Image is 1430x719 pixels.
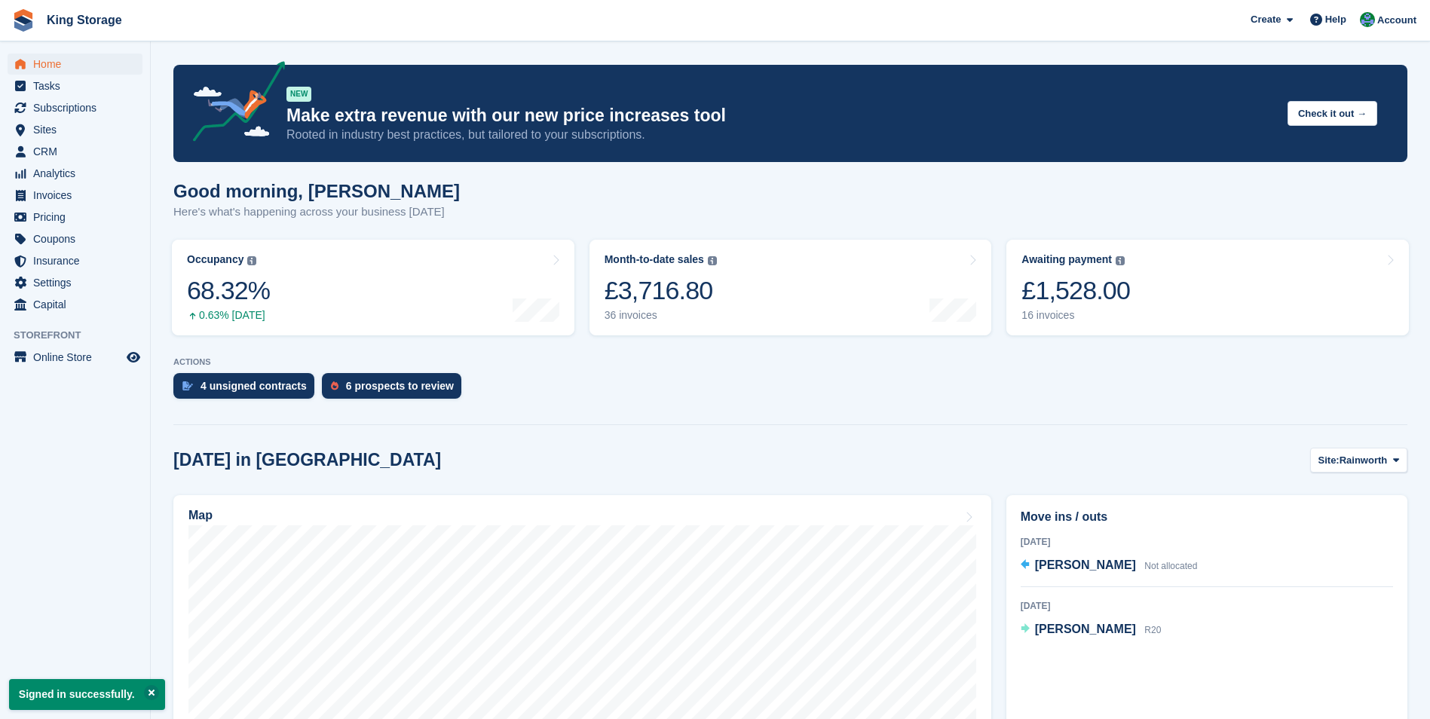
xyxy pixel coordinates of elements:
[8,294,142,315] a: menu
[8,141,142,162] a: menu
[8,207,142,228] a: menu
[33,141,124,162] span: CRM
[33,97,124,118] span: Subscriptions
[8,347,142,368] a: menu
[286,127,1275,143] p: Rooted in industry best practices, but tailored to your subscriptions.
[1021,599,1393,613] div: [DATE]
[172,240,574,335] a: Occupancy 68.32% 0.63% [DATE]
[182,381,193,390] img: contract_signature_icon-13c848040528278c33f63329250d36e43548de30e8caae1d1a13099fd9432cc5.svg
[605,253,704,266] div: Month-to-date sales
[33,75,124,96] span: Tasks
[33,185,124,206] span: Invoices
[1340,453,1388,468] span: Rainworth
[33,54,124,75] span: Home
[8,75,142,96] a: menu
[180,61,286,147] img: price-adjustments-announcement-icon-8257ccfd72463d97f412b2fc003d46551f7dbcb40ab6d574587a9cd5c0d94...
[33,163,124,184] span: Analytics
[605,309,717,322] div: 36 invoices
[1035,558,1136,571] span: [PERSON_NAME]
[1377,13,1416,28] span: Account
[8,272,142,293] a: menu
[322,373,469,406] a: 6 prospects to review
[33,228,124,249] span: Coupons
[33,347,124,368] span: Online Store
[1021,620,1162,640] a: [PERSON_NAME] R20
[33,119,124,140] span: Sites
[1035,623,1136,635] span: [PERSON_NAME]
[8,54,142,75] a: menu
[8,250,142,271] a: menu
[1116,256,1125,265] img: icon-info-grey-7440780725fd019a000dd9b08b2336e03edf1995a4989e88bcd33f0948082b44.svg
[1310,448,1407,473] button: Site: Rainworth
[589,240,992,335] a: Month-to-date sales £3,716.80 36 invoices
[1021,508,1393,526] h2: Move ins / outs
[187,275,270,306] div: 68.32%
[8,228,142,249] a: menu
[124,348,142,366] a: Preview store
[1288,101,1377,126] button: Check it out →
[1021,535,1393,549] div: [DATE]
[173,450,441,470] h2: [DATE] in [GEOGRAPHIC_DATA]
[1021,275,1130,306] div: £1,528.00
[1021,309,1130,322] div: 16 invoices
[286,87,311,102] div: NEW
[331,381,338,390] img: prospect-51fa495bee0391a8d652442698ab0144808aea92771e9ea1ae160a38d050c398.svg
[8,185,142,206] a: menu
[173,373,322,406] a: 4 unsigned contracts
[1021,556,1198,576] a: [PERSON_NAME] Not allocated
[173,203,460,221] p: Here's what's happening across your business [DATE]
[12,9,35,32] img: stora-icon-8386f47178a22dfd0bd8f6a31ec36ba5ce8667c1dd55bd0f319d3a0aa187defe.svg
[1318,453,1340,468] span: Site:
[1144,561,1197,571] span: Not allocated
[8,119,142,140] a: menu
[346,380,454,392] div: 6 prospects to review
[1251,12,1281,27] span: Create
[286,105,1275,127] p: Make extra revenue with our new price increases tool
[1325,12,1346,27] span: Help
[33,272,124,293] span: Settings
[33,207,124,228] span: Pricing
[1021,253,1112,266] div: Awaiting payment
[605,275,717,306] div: £3,716.80
[188,509,213,522] h2: Map
[33,250,124,271] span: Insurance
[8,97,142,118] a: menu
[8,163,142,184] a: menu
[173,181,460,201] h1: Good morning, [PERSON_NAME]
[173,357,1407,367] p: ACTIONS
[9,679,165,710] p: Signed in successfully.
[1144,625,1161,635] span: R20
[33,294,124,315] span: Capital
[1006,240,1409,335] a: Awaiting payment £1,528.00 16 invoices
[41,8,128,32] a: King Storage
[14,328,150,343] span: Storefront
[187,253,243,266] div: Occupancy
[201,380,307,392] div: 4 unsigned contracts
[187,309,270,322] div: 0.63% [DATE]
[708,256,717,265] img: icon-info-grey-7440780725fd019a000dd9b08b2336e03edf1995a4989e88bcd33f0948082b44.svg
[247,256,256,265] img: icon-info-grey-7440780725fd019a000dd9b08b2336e03edf1995a4989e88bcd33f0948082b44.svg
[1360,12,1375,27] img: John King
